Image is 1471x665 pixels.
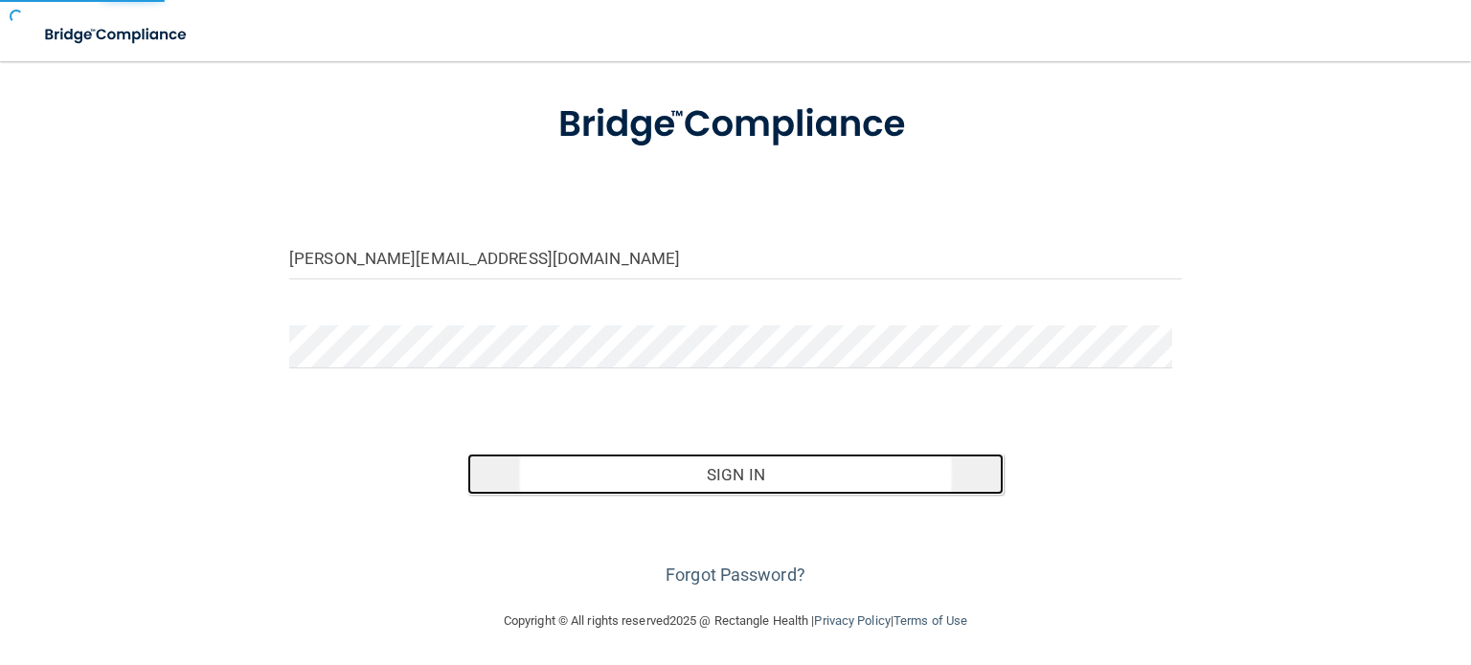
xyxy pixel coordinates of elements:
[666,565,805,585] a: Forgot Password?
[386,590,1085,652] div: Copyright © All rights reserved 2025 @ Rectangle Health | |
[289,236,1182,279] input: Email
[814,613,890,628] a: Privacy Policy
[894,613,967,628] a: Terms of Use
[467,454,1003,496] button: Sign In
[520,77,952,173] img: bridge_compliance_login_screen.278c3ca4.svg
[29,15,205,55] img: bridge_compliance_login_screen.278c3ca4.svg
